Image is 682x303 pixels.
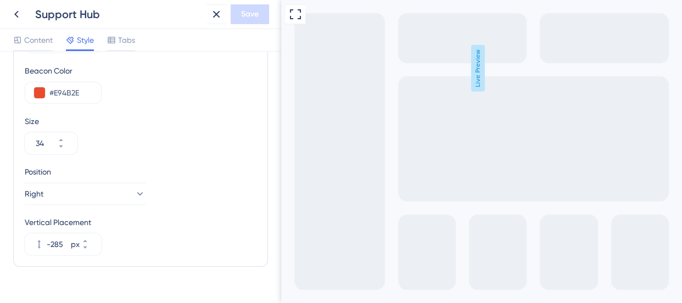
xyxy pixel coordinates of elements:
[241,8,259,21] span: Save
[25,64,256,77] div: Beacon Color
[24,33,53,47] span: Content
[25,165,146,178] div: Position
[25,187,43,200] span: Right
[25,115,256,128] div: Size
[71,238,80,251] div: px
[47,238,69,251] input: px
[190,45,204,92] span: Live Preview
[25,183,146,205] button: Right
[82,233,102,244] button: px
[25,216,102,229] div: Vertical Placement
[82,244,102,255] button: px
[35,7,202,22] div: Support Hub
[118,33,135,47] span: Tabs
[231,4,269,24] button: Save
[77,33,94,47] span: Style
